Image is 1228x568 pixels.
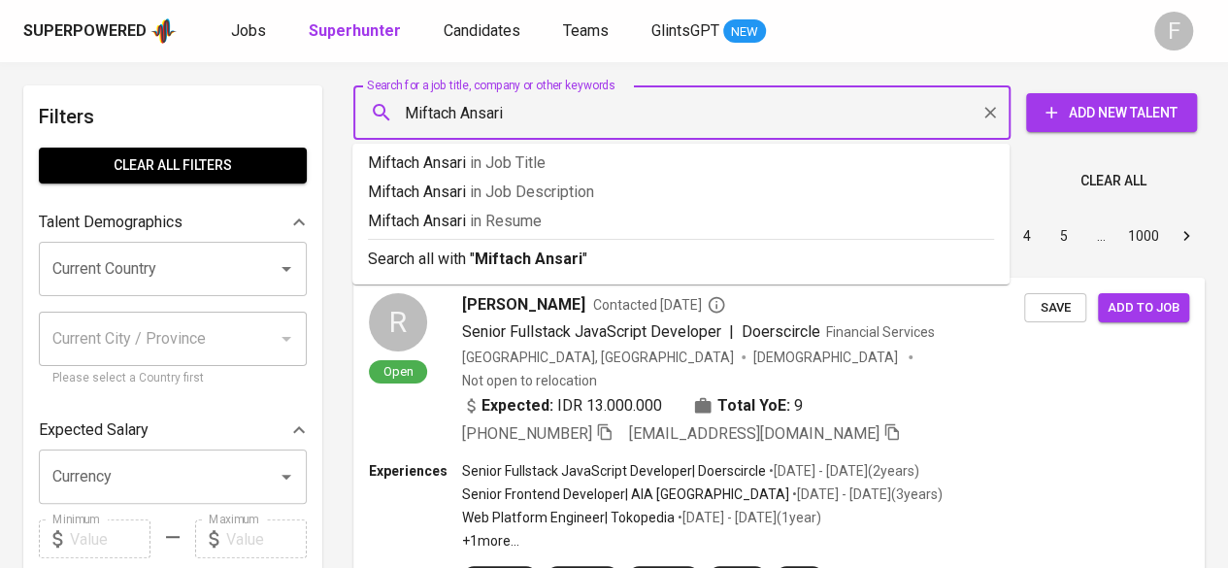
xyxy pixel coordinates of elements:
div: … [1085,226,1116,246]
input: Value [226,519,307,558]
span: Financial Services [826,324,935,340]
button: Open [273,463,300,490]
span: [PERSON_NAME] [462,293,585,317]
p: • [DATE] - [DATE] ( 3 years ) [789,484,943,504]
button: Add to job [1098,293,1189,323]
span: in Job Description [470,183,594,201]
a: Jobs [231,19,270,44]
p: Not open to relocation [462,371,597,390]
button: Open [273,255,300,283]
p: +1 more ... [462,531,943,551]
p: Senior Fullstack JavaScript Developer | Doerscircle [462,461,766,481]
button: Go to page 5 [1048,220,1079,251]
div: Expected Salary [39,411,307,450]
button: Clear All filters [39,148,307,184]
p: • [DATE] - [DATE] ( 2 years ) [766,461,919,481]
span: Senior Fullstack JavaScript Developer [462,322,721,341]
div: R [369,293,427,351]
nav: pagination navigation [861,220,1205,251]
a: Teams [563,19,613,44]
button: Add New Talent [1026,93,1197,132]
p: Web Platform Engineer | Tokopedia [462,508,675,527]
span: Add New Talent [1042,101,1181,125]
button: Save [1024,293,1086,323]
span: NEW [723,22,766,42]
button: Go to page 4 [1012,220,1043,251]
b: Expected: [481,394,553,418]
span: Clear All filters [54,153,291,178]
div: [GEOGRAPHIC_DATA], [GEOGRAPHIC_DATA] [462,348,734,367]
p: Talent Demographics [39,211,183,234]
span: in Job Title [470,153,546,172]
span: [DEMOGRAPHIC_DATA] [753,348,901,367]
span: Doerscircle [742,322,820,341]
span: Add to job [1108,297,1179,319]
a: Superpoweredapp logo [23,17,177,46]
p: Please select a Country first [52,369,293,388]
span: Candidates [444,21,520,40]
span: [PHONE_NUMBER] [462,424,592,443]
span: in Resume [470,212,542,230]
p: • [DATE] - [DATE] ( 1 year ) [675,508,821,527]
a: Candidates [444,19,524,44]
p: Senior Frontend Developer | AIA [GEOGRAPHIC_DATA] [462,484,789,504]
button: Go to next page [1171,220,1202,251]
a: Superhunter [309,19,405,44]
p: Search all with " " [368,248,994,271]
button: Clear All [1073,163,1154,199]
a: GlintsGPT NEW [651,19,766,44]
img: app logo [150,17,177,46]
div: Superpowered [23,20,147,43]
input: Value [70,519,150,558]
p: Expected Salary [39,418,149,442]
span: GlintsGPT [651,21,719,40]
p: Miftach Ansari [368,181,994,204]
p: Experiences [369,461,462,481]
div: F [1154,12,1193,50]
span: | [729,320,734,344]
b: Superhunter [309,21,401,40]
svg: By Batam recruiter [707,295,726,315]
button: Clear [977,99,1004,126]
span: 9 [794,394,803,418]
span: Contacted [DATE] [593,295,726,315]
div: Talent Demographics [39,203,307,242]
p: Miftach Ansari [368,210,994,233]
button: Go to page 1000 [1122,220,1165,251]
h6: Filters [39,101,307,132]
span: Open [376,363,421,380]
span: Clear All [1080,169,1146,193]
span: Teams [563,21,609,40]
b: Miftach Ansari [475,250,582,268]
div: IDR 13.000.000 [462,394,662,418]
span: Save [1034,297,1077,319]
span: Jobs [231,21,266,40]
p: Miftach Ansari [368,151,994,175]
span: [EMAIL_ADDRESS][DOMAIN_NAME] [629,424,880,443]
b: Total YoE: [717,394,790,418]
